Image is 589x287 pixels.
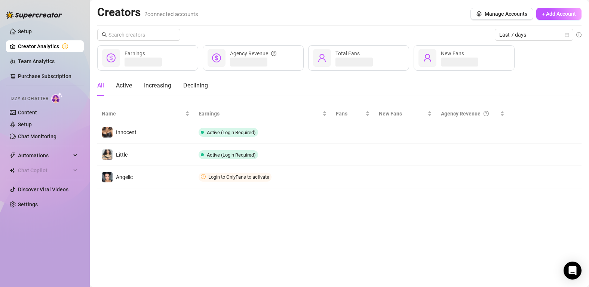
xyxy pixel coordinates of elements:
span: user [423,53,432,62]
span: question-circle [271,49,276,58]
span: setting [476,11,482,16]
a: Settings [18,201,38,207]
span: New Fans [379,109,426,118]
img: Angelic [102,172,113,182]
span: clock-circle [201,174,206,179]
a: Creator Analytics exclamation-circle [18,40,78,52]
button: Manage Accounts [470,8,533,20]
div: Open Intercom Messenger [564,262,582,280]
span: Earnings [199,109,321,118]
div: Agency Revenue [230,49,276,58]
span: 2 connected accounts [144,11,198,18]
span: Manage Accounts [485,11,527,17]
span: Active (Login Required) [207,130,256,135]
th: Earnings [194,107,331,121]
span: Name [102,109,184,118]
img: Innocent [102,127,113,138]
div: Declining [183,81,208,90]
div: Active [116,81,132,90]
a: Content [18,109,37,115]
button: + Add Account [536,8,582,20]
span: calendar [565,33,569,37]
th: New Fans [374,107,436,121]
a: Setup [18,121,32,127]
input: Search creators [108,31,170,39]
img: logo-BBDzfeDw.svg [6,11,62,19]
a: Chat Monitoring [18,133,56,139]
span: Chat Copilot [18,164,71,176]
a: Discover Viral Videos [18,186,68,192]
span: Fans [336,109,364,118]
span: Login to OnlyFans to activate [208,174,269,180]
span: Angelic [116,174,133,180]
span: Total Fans [335,50,360,56]
th: Name [97,107,194,121]
span: info-circle [576,32,582,37]
a: Purchase Subscription [18,73,71,79]
span: question-circle [484,109,489,118]
span: Little [116,152,128,158]
span: user [317,53,326,62]
div: Agency Revenue [441,109,498,118]
span: dollar-circle [107,53,116,62]
h2: Creators [97,5,198,19]
span: Active (Login Required) [207,152,256,158]
img: AI Chatter [51,92,63,103]
th: Fans [331,107,374,121]
span: Automations [18,149,71,161]
span: + Add Account [542,11,576,17]
span: Izzy AI Chatter [10,95,48,102]
a: Setup [18,28,32,34]
a: Team Analytics [18,58,55,64]
span: Earnings [125,50,145,56]
img: Chat Copilot [10,168,15,173]
span: Last 7 days [499,29,569,40]
span: dollar-circle [212,53,221,62]
span: thunderbolt [10,152,16,158]
span: search [102,32,107,37]
img: Little [102,149,113,160]
span: New Fans [441,50,464,56]
div: All [97,81,104,90]
span: Innocent [116,129,136,135]
div: Increasing [144,81,171,90]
